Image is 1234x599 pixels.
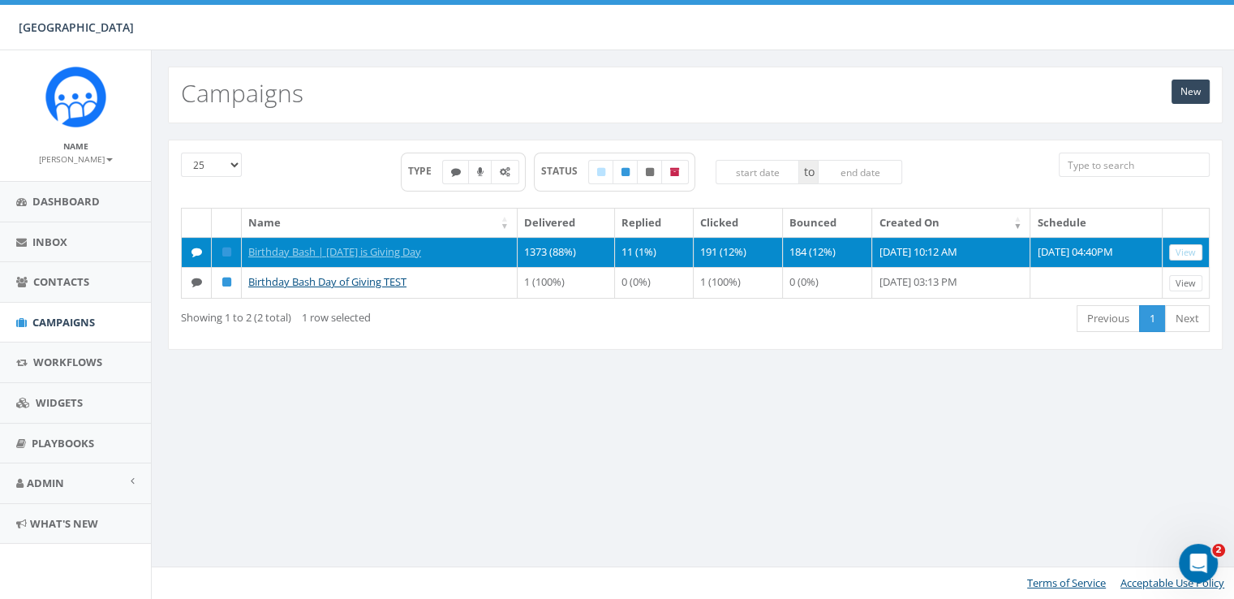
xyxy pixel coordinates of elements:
[1172,80,1210,104] a: New
[222,247,231,257] i: Published
[818,160,902,184] input: end date
[302,310,371,325] span: 1 row selected
[1179,544,1218,583] iframe: Intercom live chat
[30,516,98,531] span: What's New
[615,267,694,298] td: 0 (0%)
[248,274,406,289] a: Birthday Bash Day of Giving TEST
[248,244,421,259] a: Birthday Bash | [DATE] is Giving Day
[1169,275,1202,292] a: View
[1139,305,1166,332] a: 1
[442,160,470,184] label: Text SMS
[477,167,484,177] i: Ringless Voice Mail
[39,151,113,166] a: [PERSON_NAME]
[783,267,873,298] td: 0 (0%)
[872,267,1030,298] td: [DATE] 03:13 PM
[32,315,95,330] span: Campaigns
[491,160,519,184] label: Automated Message
[783,209,873,237] th: Bounced
[1077,305,1140,332] a: Previous
[694,267,782,298] td: 1 (100%)
[872,209,1030,237] th: Created On: activate to sort column ascending
[637,160,663,184] label: Unpublished
[597,167,605,177] i: Draft
[661,160,689,184] label: Archived
[872,237,1030,268] td: [DATE] 10:12 AM
[518,209,615,237] th: Delivered
[1165,305,1210,332] a: Next
[615,209,694,237] th: Replied
[1169,244,1202,261] a: View
[1120,575,1224,590] a: Acceptable Use Policy
[32,235,67,249] span: Inbox
[615,237,694,268] td: 11 (1%)
[36,395,83,410] span: Widgets
[646,167,654,177] i: Unpublished
[32,436,94,450] span: Playbooks
[541,164,589,178] span: STATUS
[242,209,518,237] th: Name: activate to sort column ascending
[1212,544,1225,557] span: 2
[1030,209,1163,237] th: Schedule
[783,237,873,268] td: 184 (12%)
[1030,237,1163,268] td: [DATE] 04:40PM
[588,160,614,184] label: Draft
[45,67,106,127] img: Rally_Corp_Icon.png
[1059,153,1210,177] input: Type to search
[191,247,202,257] i: Text SMS
[518,237,615,268] td: 1373 (88%)
[694,209,782,237] th: Clicked
[694,237,782,268] td: 191 (12%)
[33,274,89,289] span: Contacts
[32,194,100,209] span: Dashboard
[222,277,231,287] i: Published
[621,167,630,177] i: Published
[27,476,64,490] span: Admin
[451,167,461,177] i: Text SMS
[181,304,596,325] div: Showing 1 to 2 (2 total)
[408,164,443,178] span: TYPE
[1027,575,1106,590] a: Terms of Service
[191,277,202,287] i: Text SMS
[39,153,113,165] small: [PERSON_NAME]
[33,355,102,369] span: Workflows
[799,160,818,184] span: to
[468,160,492,184] label: Ringless Voice Mail
[181,80,303,106] h2: Campaigns
[716,160,800,184] input: start date
[63,140,88,152] small: Name
[613,160,638,184] label: Published
[19,19,134,35] span: [GEOGRAPHIC_DATA]
[518,267,615,298] td: 1 (100%)
[500,167,510,177] i: Automated Message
